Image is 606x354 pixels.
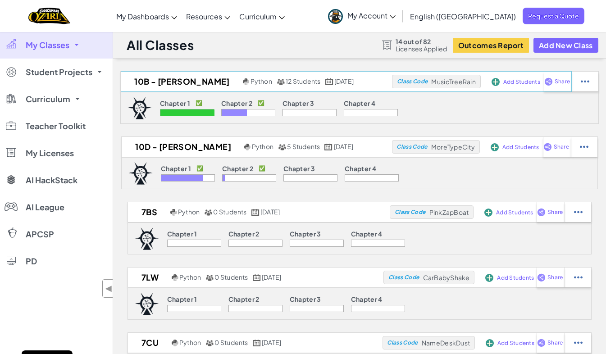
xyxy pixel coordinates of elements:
[204,209,212,216] img: MultipleUsers.png
[128,336,383,349] a: 7CU Python 0 Students [DATE]
[347,11,396,20] span: My Account
[243,78,250,85] img: python.png
[429,208,469,216] span: PinkZapBoat
[282,100,314,107] p: Chapter 3
[453,38,529,53] button: Outcomes Report
[179,338,201,346] span: Python
[160,100,190,107] p: Chapter 1
[547,340,563,345] span: Share
[344,100,375,107] p: Chapter 4
[221,100,252,107] p: Chapter 2
[179,273,201,281] span: Python
[259,165,265,172] p: ✅
[334,77,354,85] span: [DATE]
[128,205,168,219] h2: 7BS
[547,209,563,215] span: Share
[26,176,77,184] span: AI HackStack
[547,275,563,280] span: Share
[580,143,588,151] img: IconStudentEllipsis.svg
[251,77,272,85] span: Python
[214,338,248,346] span: 0 Students
[324,144,333,150] img: calendar.svg
[396,45,447,52] span: Licenses Applied
[431,143,475,151] span: MoreTypeCity
[222,165,253,172] p: Chapter 2
[262,338,281,346] span: [DATE]
[172,340,178,346] img: python.png
[497,340,534,346] span: Add Students
[26,149,74,157] span: My Licenses
[128,205,390,219] a: 7BS Python 0 Students [DATE]
[387,340,418,345] span: Class Code
[543,143,552,151] img: IconShare_Purple.svg
[122,140,242,154] h2: 10D - [PERSON_NAME]
[128,336,169,349] h2: 7CU
[253,274,261,281] img: calendar.svg
[492,78,500,86] img: IconAddStudents.svg
[523,8,584,24] a: Request a Quote
[167,295,197,303] p: Chapter 1
[26,95,70,103] span: Curriculum
[128,271,383,284] a: 7LW Python 0 Students [DATE]
[422,339,470,347] span: NameDeskDust
[328,9,343,24] img: avatar
[351,295,383,303] p: Chapter 4
[581,77,589,86] img: IconStudentEllipsis.svg
[182,4,235,28] a: Resources
[290,295,321,303] p: Chapter 3
[105,282,113,295] span: ◀
[277,78,285,85] img: MultipleUsers.png
[26,68,92,76] span: Student Projects
[574,339,583,347] img: IconStudentEllipsis.svg
[235,4,289,28] a: Curriculum
[121,75,392,88] a: 10B - [PERSON_NAME] Python 12 Students [DATE]
[178,208,200,216] span: Python
[431,77,475,86] span: MusicTreeRain
[485,274,493,282] img: IconAddStudents.svg
[228,295,260,303] p: Chapter 2
[290,230,321,237] p: Chapter 3
[228,230,260,237] p: Chapter 2
[537,208,546,216] img: IconShare_Purple.svg
[503,79,540,85] span: Add Students
[287,142,320,150] span: 5 Students
[406,4,520,28] a: English ([GEOGRAPHIC_DATA])
[554,144,569,150] span: Share
[28,7,70,25] a: Ozaria by CodeCombat logo
[351,230,383,237] p: Chapter 4
[161,165,191,172] p: Chapter 1
[244,144,251,150] img: python.png
[170,209,177,216] img: python.png
[196,165,203,172] p: ✅
[334,142,353,150] span: [DATE]
[135,227,159,250] img: logo
[423,273,470,281] span: CarBabyShake
[128,271,169,284] h2: 7LW
[388,275,419,280] span: Class Code
[258,100,264,107] p: ✅
[239,12,277,21] span: Curriculum
[28,7,70,25] img: Home
[574,208,583,216] img: IconStudentEllipsis.svg
[262,273,281,281] span: [DATE]
[397,79,428,84] span: Class Code
[260,208,280,216] span: [DATE]
[122,140,392,154] a: 10D - [PERSON_NAME] Python 5 Students [DATE]
[26,203,64,211] span: AI League
[325,78,333,85] img: calendar.svg
[486,339,494,347] img: IconAddStudents.svg
[135,293,159,315] img: logo
[544,77,553,86] img: IconShare_Purple.svg
[395,209,425,215] span: Class Code
[213,208,246,216] span: 0 Students
[484,209,492,217] img: IconAddStudents.svg
[396,38,447,45] span: 14 out of 82
[283,165,315,172] p: Chapter 3
[345,165,376,172] p: Chapter 4
[555,79,570,84] span: Share
[252,142,273,150] span: Python
[324,2,400,30] a: My Account
[205,274,214,281] img: MultipleUsers.png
